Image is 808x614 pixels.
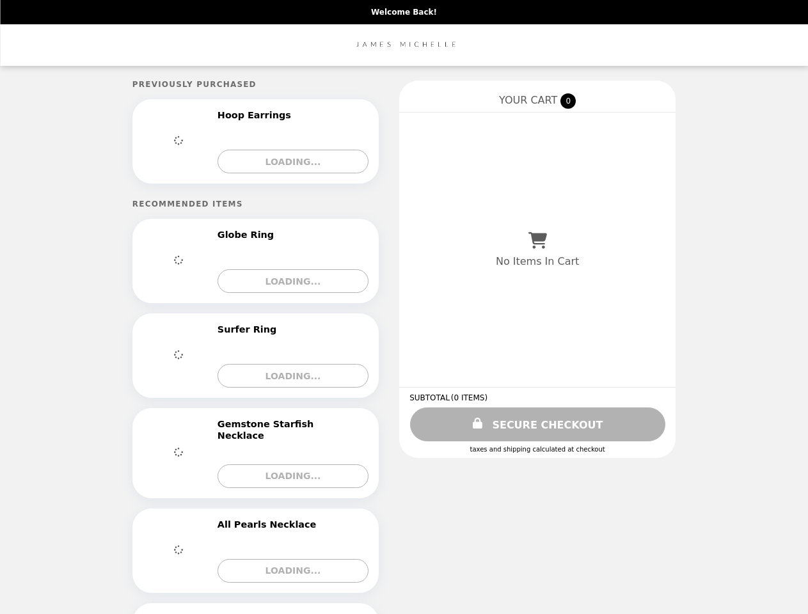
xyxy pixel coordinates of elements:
[218,324,281,335] h2: Surfer Ring
[371,8,437,17] p: Welcome Back!
[132,80,379,89] h5: Previously Purchased
[496,255,579,267] p: No Items In Cart
[218,109,296,121] h2: Hoop Earrings
[218,519,321,530] h2: All Pearls Necklace
[451,393,487,402] span: ( 0 ITEMS )
[409,393,451,402] span: SUBTOTAL
[409,446,665,453] div: Taxes and Shipping calculated at checkout
[132,200,379,209] h5: Recommended Items
[351,32,458,58] img: Brand Logo
[218,418,366,442] h2: Gemstone Starfish Necklace
[218,229,279,240] h2: Globe Ring
[499,94,557,106] span: YOUR CART
[560,93,576,109] span: 0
